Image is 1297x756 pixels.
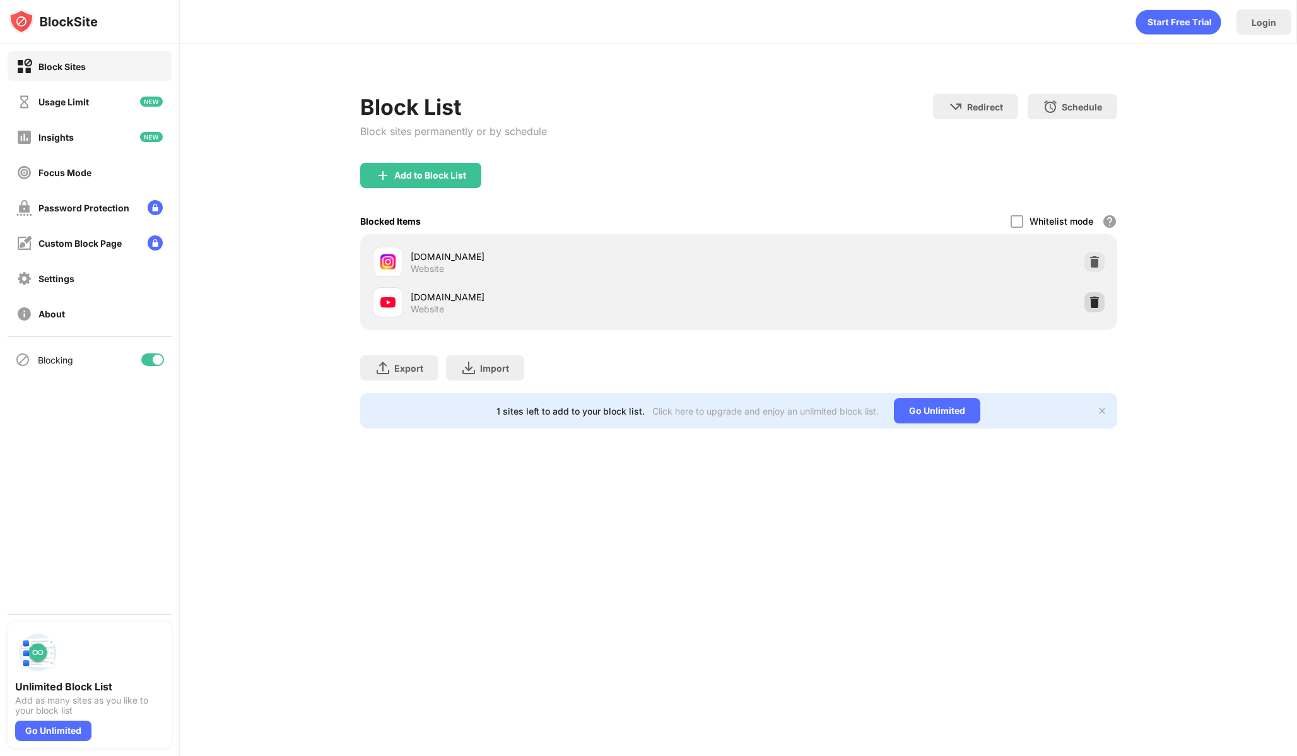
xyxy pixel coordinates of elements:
[1062,102,1102,112] div: Schedule
[394,363,423,374] div: Export
[16,59,32,74] img: block-on.svg
[38,238,122,249] div: Custom Block Page
[1252,17,1276,28] div: Login
[16,235,32,251] img: customize-block-page-off.svg
[967,102,1003,112] div: Redirect
[15,630,61,675] img: push-block-list.svg
[38,309,65,319] div: About
[360,125,547,138] div: Block sites permanently or by schedule
[411,263,444,275] div: Website
[38,61,86,72] div: Block Sites
[394,170,466,180] div: Add to Block List
[9,9,98,34] img: logo-blocksite.svg
[496,406,645,416] div: 1 sites left to add to your block list.
[38,203,129,213] div: Password Protection
[38,97,89,107] div: Usage Limit
[140,132,163,142] img: new-icon.svg
[652,406,879,416] div: Click here to upgrade and enjoy an unlimited block list.
[16,129,32,145] img: insights-off.svg
[38,273,74,284] div: Settings
[148,235,163,251] img: lock-menu.svg
[1030,216,1093,227] div: Whitelist mode
[148,200,163,215] img: lock-menu.svg
[38,355,73,365] div: Blocking
[411,290,739,304] div: [DOMAIN_NAME]
[360,94,547,120] div: Block List
[16,306,32,322] img: about-off.svg
[894,398,980,423] div: Go Unlimited
[411,304,444,315] div: Website
[411,250,739,263] div: [DOMAIN_NAME]
[15,721,91,741] div: Go Unlimited
[1097,406,1107,416] img: x-button.svg
[16,165,32,180] img: focus-off.svg
[16,271,32,286] img: settings-off.svg
[38,167,91,178] div: Focus Mode
[380,254,396,269] img: favicons
[16,94,32,110] img: time-usage-off.svg
[360,216,421,227] div: Blocked Items
[15,695,164,716] div: Add as many sites as you like to your block list
[15,680,164,693] div: Unlimited Block List
[480,363,509,374] div: Import
[16,200,32,216] img: password-protection-off.svg
[38,132,74,143] div: Insights
[15,352,30,367] img: blocking-icon.svg
[1136,9,1221,35] div: animation
[140,97,163,107] img: new-icon.svg
[380,295,396,310] img: favicons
